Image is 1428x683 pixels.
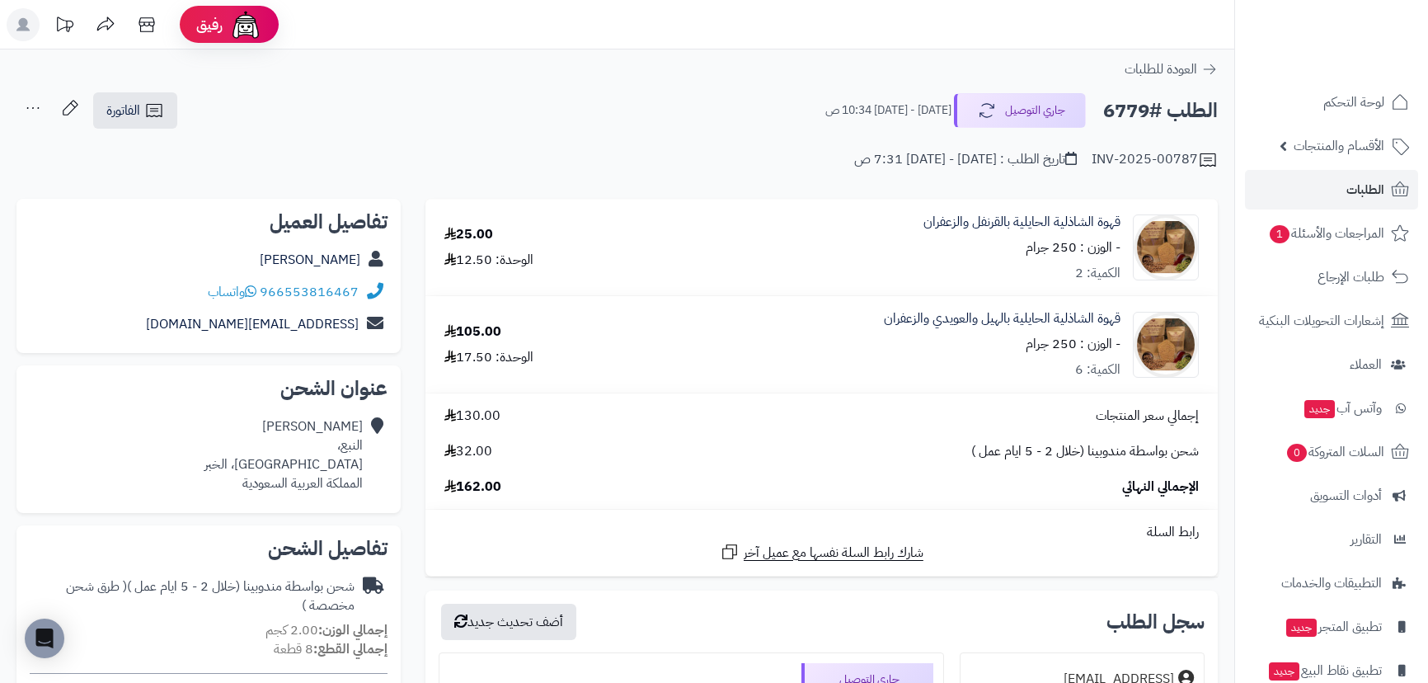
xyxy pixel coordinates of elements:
a: التقارير [1245,520,1418,559]
a: إشعارات التحويلات البنكية [1245,301,1418,341]
div: تاريخ الطلب : [DATE] - [DATE] 7:31 ص [854,150,1077,169]
strong: إجمالي القطع: [313,639,388,659]
div: [PERSON_NAME] النبع، [GEOGRAPHIC_DATA]، الخبر المملكة العربية السعودية [204,417,363,492]
div: INV-2025-00787 [1092,150,1218,170]
a: 966553816467 [260,282,359,302]
span: جديد [1286,619,1317,637]
small: - الوزن : 250 جرام [1026,334,1120,354]
a: وآتس آبجديد [1245,389,1418,428]
a: الطلبات [1245,170,1418,210]
span: المراجعات والأسئلة [1268,222,1384,245]
div: 105.00 [444,323,501,341]
a: [PERSON_NAME] [260,250,360,270]
a: لوحة التحكم [1245,82,1418,122]
span: العملاء [1350,353,1382,376]
a: قهوة الشاذلية الحايلية بالهيل والعويدي والزعفران [884,309,1120,328]
strong: إجمالي الوزن: [318,620,388,640]
a: تطبيق المتجرجديد [1245,607,1418,647]
small: 2.00 كجم [265,620,388,640]
a: التطبيقات والخدمات [1245,563,1418,603]
div: الكمية: 6 [1075,360,1120,379]
span: تطبيق نقاط البيع [1267,659,1382,682]
h3: سجل الطلب [1106,612,1205,632]
span: إجمالي سعر المنتجات [1096,407,1199,426]
a: قهوة الشاذلية الحايلية بالقرنفل والزعفران [923,213,1120,232]
h2: تفاصيل الشحن [30,539,388,558]
img: 1704010650-WhatsApp%20Image%202023-12-31%20at%209.42.12%20AM%20(1)-90x90.jpeg [1134,214,1198,280]
button: أضف تحديث جديد [441,604,576,640]
span: وآتس آب [1303,397,1382,420]
span: الطلبات [1346,178,1384,201]
span: 162.00 [444,478,501,497]
div: 25.00 [444,225,493,244]
a: السلات المتروكة0 [1245,432,1418,472]
small: [DATE] - [DATE] 10:34 ص [825,102,951,119]
span: 1 [1270,225,1289,243]
span: لوحة التحكم [1323,91,1384,114]
img: 1704009880-WhatsApp%20Image%202023-12-31%20at%209.42.12%20AM%20(1)-90x90.jpeg [1134,312,1198,378]
span: جديد [1269,662,1299,681]
a: طلبات الإرجاع [1245,257,1418,297]
span: 32.00 [444,442,492,461]
div: الكمية: 2 [1075,264,1120,283]
div: الوحدة: 12.50 [444,251,533,270]
a: المراجعات والأسئلة1 [1245,214,1418,253]
h2: عنوان الشحن [30,379,388,398]
div: Open Intercom Messenger [25,619,64,658]
span: شحن بواسطة مندوبينا (خلال 2 - 5 ايام عمل ) [971,442,1199,461]
img: logo-2.png [1316,40,1412,75]
span: طلبات الإرجاع [1318,266,1384,289]
span: أدوات التسويق [1310,484,1382,507]
div: شحن بواسطة مندوبينا (خلال 2 - 5 ايام عمل ) [30,577,355,615]
span: جديد [1304,400,1335,418]
span: 0 [1287,444,1307,462]
a: العملاء [1245,345,1418,384]
small: 8 قطعة [274,639,388,659]
a: [EMAIL_ADDRESS][DOMAIN_NAME] [146,314,359,334]
div: رابط السلة [432,523,1211,542]
span: الفاتورة [106,101,140,120]
span: رفيق [196,15,223,35]
span: شارك رابط السلة نفسها مع عميل آخر [744,544,923,563]
h2: الطلب #6779 [1103,94,1218,128]
span: إشعارات التحويلات البنكية [1259,309,1384,332]
span: التطبيقات والخدمات [1281,572,1382,595]
a: العودة للطلبات [1125,59,1218,79]
span: تطبيق المتجر [1285,615,1382,638]
span: السلات المتروكة [1285,440,1384,464]
span: ( طرق شحن مخصصة ) [66,577,355,615]
span: الإجمالي النهائي [1122,478,1199,497]
a: واتساب [208,282,256,302]
img: ai-face.png [229,8,262,41]
a: تحديثات المنصة [44,8,85,45]
a: الفاتورة [93,92,177,129]
a: شارك رابط السلة نفسها مع عميل آخر [720,542,923,563]
h2: تفاصيل العميل [30,212,388,232]
span: الأقسام والمنتجات [1294,134,1384,158]
span: 130.00 [444,407,500,426]
span: العودة للطلبات [1125,59,1197,79]
small: - الوزن : 250 جرام [1026,238,1120,257]
span: التقارير [1350,528,1382,551]
button: جاري التوصيل [954,93,1086,128]
a: أدوات التسويق [1245,476,1418,516]
div: الوحدة: 17.50 [444,348,533,367]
